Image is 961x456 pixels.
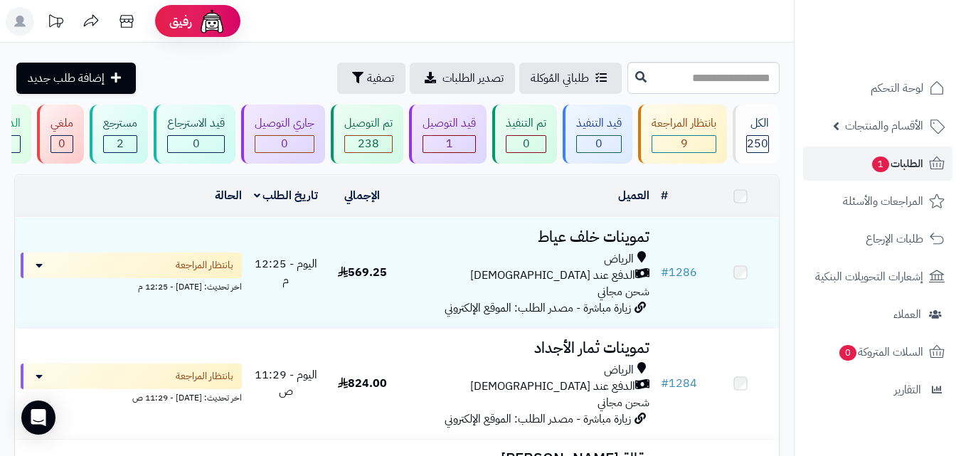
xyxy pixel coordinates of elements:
a: العملاء [803,297,952,332]
a: # [661,187,668,204]
a: لوحة التحكم [803,71,952,105]
span: اليوم - 12:25 م [255,255,317,289]
div: 0 [255,136,314,152]
div: 9 [652,136,716,152]
a: #1284 [661,375,697,392]
span: طلبات الإرجاع [866,229,923,249]
span: 250 [747,135,768,152]
div: 238 [345,136,392,152]
div: مسترجع [103,115,137,132]
span: بانتظار المراجعة [176,258,233,272]
span: 2 [117,135,124,152]
span: الأقسام والمنتجات [845,116,923,136]
a: تم التنفيذ 0 [489,105,560,164]
img: ai-face.png [198,7,226,36]
span: زيارة مباشرة - مصدر الطلب: الموقع الإلكتروني [445,299,631,317]
span: 0 [58,135,65,152]
span: 238 [358,135,379,152]
span: لوحة التحكم [871,78,923,98]
div: اخر تحديث: [DATE] - 12:25 م [21,278,242,293]
div: قيد الاسترجاع [167,115,225,132]
span: الدفع عند [DEMOGRAPHIC_DATA] [470,267,635,284]
a: تحديثات المنصة [38,7,73,39]
span: السلات المتروكة [838,342,923,362]
div: ملغي [51,115,73,132]
a: إضافة طلب جديد [16,63,136,94]
span: 0 [523,135,530,152]
span: 0 [281,135,288,152]
span: تصفية [367,70,394,87]
div: 0 [577,136,621,152]
span: شحن مجاني [598,283,649,300]
span: تصدير الطلبات [442,70,504,87]
span: إضافة طلب جديد [28,70,105,87]
span: 1 [872,157,889,172]
span: # [661,375,669,392]
div: جاري التوصيل [255,115,314,132]
span: بانتظار المراجعة [176,369,233,383]
a: الطلبات1 [803,147,952,181]
span: # [661,264,669,281]
div: قيد التوصيل [423,115,476,132]
a: قيد التنفيذ 0 [560,105,635,164]
div: 1 [423,136,475,152]
div: الكل [746,115,769,132]
a: قيد الاسترجاع 0 [151,105,238,164]
span: 824.00 [338,375,387,392]
div: تم التوصيل [344,115,393,132]
a: ملغي 0 [34,105,87,164]
h3: تموينات خلف عياط [406,229,649,245]
span: الرياض [604,362,634,378]
span: 569.25 [338,264,387,281]
span: الدفع عند [DEMOGRAPHIC_DATA] [470,378,635,395]
a: السلات المتروكة0 [803,335,952,369]
button: تصفية [337,63,405,94]
a: مسترجع 2 [87,105,151,164]
div: 0 [51,136,73,152]
a: طلبات الإرجاع [803,222,952,256]
span: رفيق [169,13,192,30]
div: تم التنفيذ [506,115,546,132]
div: Open Intercom Messenger [21,401,55,435]
span: العملاء [893,304,921,324]
a: التقارير [803,373,952,407]
h3: تموينات ثمار الأجداد [406,340,649,356]
a: تاريخ الطلب [254,187,319,204]
div: 0 [168,136,224,152]
a: الإجمالي [344,187,380,204]
span: 0 [193,135,200,152]
a: بانتظار المراجعة 9 [635,105,730,164]
a: تصدير الطلبات [410,63,515,94]
a: #1286 [661,264,697,281]
div: 0 [506,136,546,152]
span: المراجعات والأسئلة [843,191,923,211]
span: زيارة مباشرة - مصدر الطلب: الموقع الإلكتروني [445,410,631,428]
div: قيد التنفيذ [576,115,622,132]
a: جاري التوصيل 0 [238,105,328,164]
img: logo-2.png [864,36,947,65]
a: الحالة [215,187,242,204]
span: 1 [446,135,453,152]
span: 0 [839,345,856,361]
span: إشعارات التحويلات البنكية [815,267,923,287]
span: اليوم - 11:29 ص [255,366,317,400]
span: الطلبات [871,154,923,174]
span: التقارير [894,380,921,400]
span: شحن مجاني [598,394,649,411]
span: 9 [681,135,688,152]
span: الرياض [604,251,634,267]
a: المراجعات والأسئلة [803,184,952,218]
a: تم التوصيل 238 [328,105,406,164]
a: قيد التوصيل 1 [406,105,489,164]
a: إشعارات التحويلات البنكية [803,260,952,294]
a: طلباتي المُوكلة [519,63,622,94]
div: 2 [104,136,137,152]
span: طلباتي المُوكلة [531,70,589,87]
a: العميل [618,187,649,204]
span: 0 [595,135,602,152]
div: اخر تحديث: [DATE] - 11:29 ص [21,389,242,404]
div: بانتظار المراجعة [652,115,716,132]
a: الكل250 [730,105,782,164]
